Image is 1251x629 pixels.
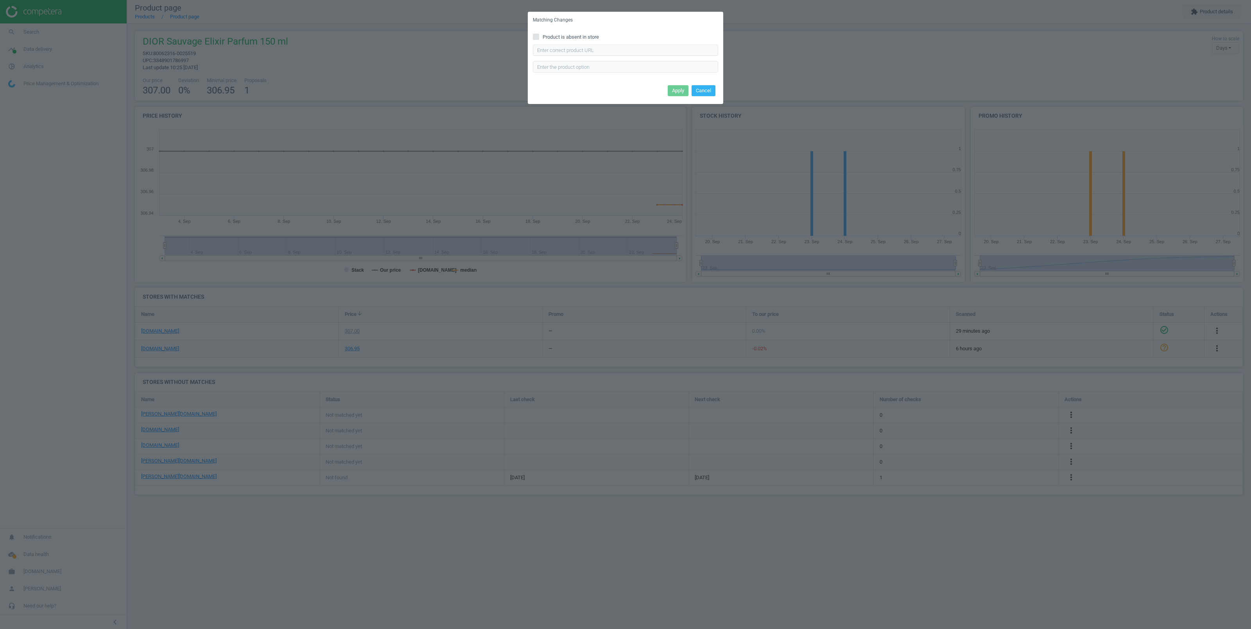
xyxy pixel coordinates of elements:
[541,34,600,41] span: Product is absent in store
[533,45,718,56] input: Enter correct product URL
[533,61,718,73] input: Enter the product option
[668,85,688,96] button: Apply
[692,85,715,96] button: Cancel
[533,17,573,23] h5: Matching Changes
